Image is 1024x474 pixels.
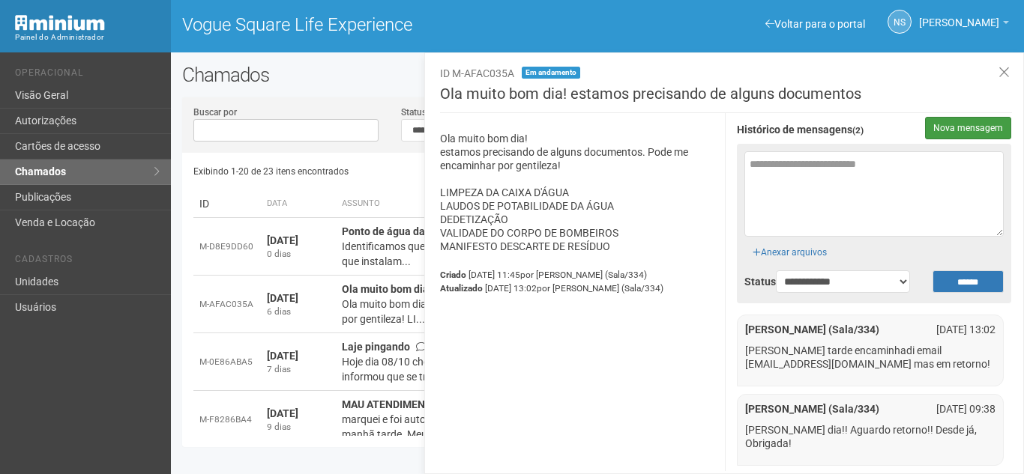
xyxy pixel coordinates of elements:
[267,234,298,246] strong: [DATE]
[15,15,105,31] img: Minium
[440,132,714,253] p: Ola muito bom dia! estamos precisando de alguns documentos. Pode me encaminhar por gentileza! LIM...
[267,350,298,362] strong: [DATE]
[267,292,298,304] strong: [DATE]
[342,283,641,295] strong: Ola muito bom dia! estamos precisando de alguns documentos
[267,363,330,376] div: 7 dias
[919,2,999,28] span: Nicolle Silva
[267,248,330,261] div: 0 dias
[745,323,879,335] strong: [PERSON_NAME] (Sala/334)
[182,64,1013,86] h2: Chamados
[916,402,1007,416] div: [DATE] 09:38
[765,18,865,30] a: Voltar para o portal
[440,283,483,294] strong: Atualizado
[401,106,427,119] label: Status
[485,283,663,294] span: [DATE] 13:02
[342,412,755,442] div: marquei e foi autorizado a retirada de móveis de minhas salas, marquei para sábado manhã tarde. M...
[182,15,586,34] h1: Vogue Square Life Experience
[744,237,835,259] div: Anexar arquivos
[745,403,879,415] strong: [PERSON_NAME] (Sala/334)
[852,125,864,136] span: (2)
[520,270,647,280] span: por [PERSON_NAME] (Sala/334)
[919,19,1009,31] a: [PERSON_NAME]
[342,398,532,410] strong: MAU ATENDIMENTO DE FUNCIONÁRIOS
[193,333,261,391] td: M-0E86ABA5
[416,341,433,353] span: 2
[737,124,864,136] strong: Histórico de mensagens
[925,117,1011,139] button: Nova mensagem
[193,190,261,218] td: ID
[469,270,647,280] span: [DATE] 11:45
[744,275,753,288] label: Status
[261,190,336,218] th: Data
[342,239,755,269] div: Identificamos que o ponto de água das lojas está com pouca pressão. Ao abrir a torneira que insta...
[537,283,663,294] span: por [PERSON_NAME] (Sala/334)
[745,423,996,450] p: [PERSON_NAME] dia!! Aguardo retorno!! Desde já, Obrigada!
[342,354,755,384] div: Hoje dia 08/10 chegamos e a sala estava alagada , chamamos o construtor que nos informou que se t...
[342,297,755,326] div: Ola muito bom dia! estamos precisando de alguns documentos. Pode me encaminhar por gentileza! LI...
[15,31,160,44] div: Painel do Administrador
[440,67,514,79] span: ID M-AFAC035A
[267,421,330,434] div: 9 dias
[745,344,996,371] p: [PERSON_NAME] tarde encaminhadi email [EMAIL_ADDRESS][DOMAIN_NAME] mas em retorno!
[193,218,261,276] td: M-D8E9DD60
[916,323,1007,336] div: [DATE] 13:02
[15,67,160,83] li: Operacional
[440,86,1012,113] h3: Ola muito bom dia! estamos precisando de alguns documentos
[342,341,410,353] strong: Laje pingando
[193,160,598,183] div: Exibindo 1-20 de 23 itens encontrados
[342,225,540,237] strong: Ponto de água da loja com pouca pressão
[193,276,261,333] td: M-AFAC035A
[193,391,261,449] td: M-F8286BA4
[193,106,237,119] label: Buscar por
[888,10,912,34] a: NS
[267,407,298,419] strong: [DATE]
[522,67,580,79] span: Em andamento
[336,190,761,218] th: Assunto
[267,306,330,318] div: 6 dias
[15,254,160,270] li: Cadastros
[440,270,466,280] strong: Criado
